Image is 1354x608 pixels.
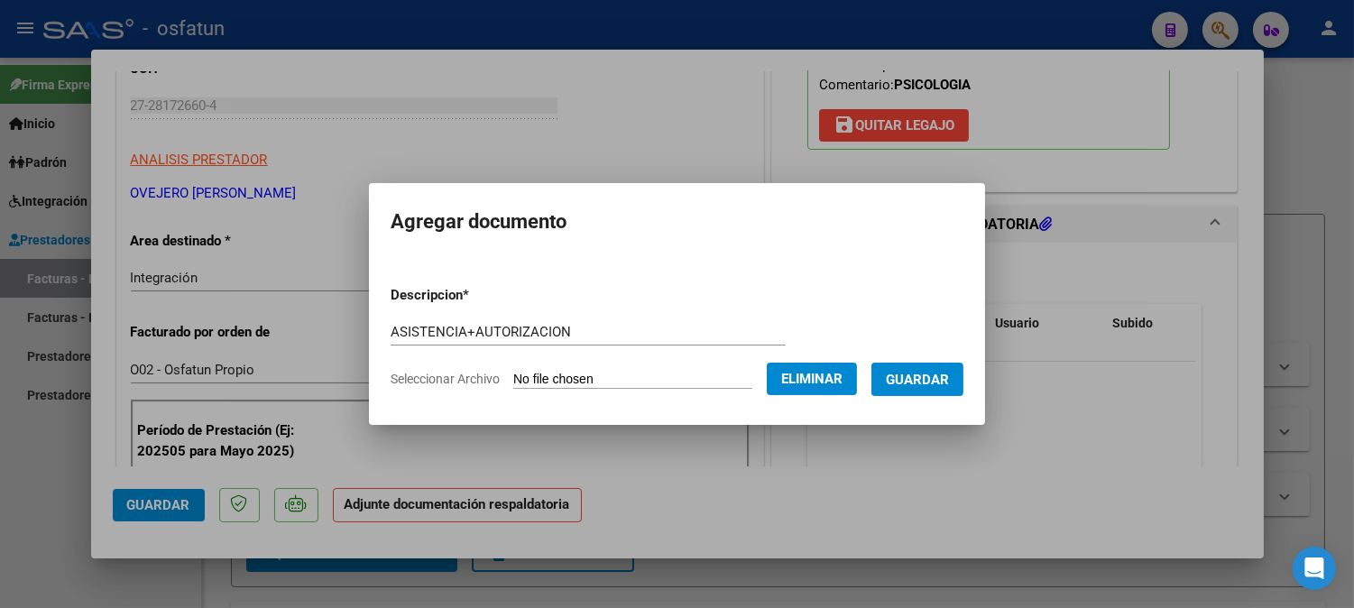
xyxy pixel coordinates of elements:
[886,372,949,388] span: Guardar
[391,205,963,239] h2: Agregar documento
[871,363,963,396] button: Guardar
[767,363,857,395] button: Eliminar
[1293,547,1336,590] div: Open Intercom Messenger
[391,285,563,306] p: Descripcion
[391,372,500,386] span: Seleccionar Archivo
[781,371,843,387] span: Eliminar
